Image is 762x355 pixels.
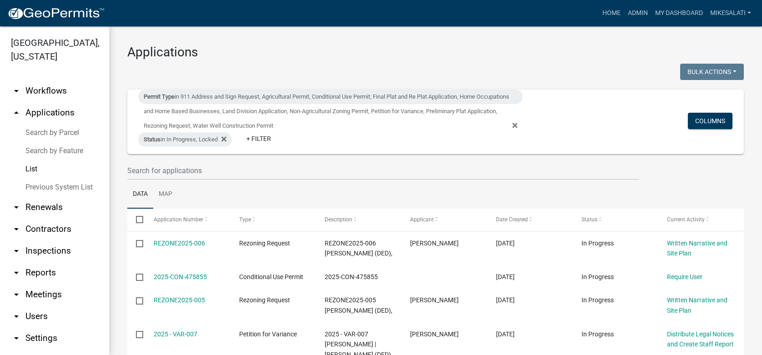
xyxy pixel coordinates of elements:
[11,107,22,118] i: arrow_drop_up
[325,240,392,257] span: REZONE2025-006 Olson, Harold D (DED),
[582,330,614,338] span: In Progress
[496,330,515,338] span: 09/02/2025
[401,209,487,230] datatable-header-cell: Applicant
[573,209,658,230] datatable-header-cell: Status
[582,240,614,247] span: In Progress
[11,224,22,235] i: arrow_drop_down
[154,216,203,223] span: Application Number
[325,273,378,280] span: 2025-CON-475855
[144,136,160,143] span: Status
[680,64,744,80] button: Bulk Actions
[11,311,22,322] i: arrow_drop_down
[487,209,572,230] datatable-header-cell: Date Created
[624,5,652,22] a: Admin
[688,113,732,129] button: Columns
[231,209,316,230] datatable-header-cell: Type
[410,330,459,338] span: Tim Schwind
[410,240,459,247] span: Anton Olson
[325,216,352,223] span: Description
[707,5,755,22] a: MikeSalati
[582,216,597,223] span: Status
[599,5,624,22] a: Home
[582,296,614,304] span: In Progress
[239,240,290,247] span: Rezoning Request
[239,296,290,304] span: Rezoning Request
[239,273,303,280] span: Conditional Use Permit
[145,209,230,230] datatable-header-cell: Application Number
[667,273,702,280] a: Require User
[316,209,401,230] datatable-header-cell: Description
[127,209,145,230] datatable-header-cell: Select
[138,90,523,104] div: in 911 Address and Sign Request, Agricultural Permit, Conditional Use Permit, Final Plat and Re P...
[11,289,22,300] i: arrow_drop_down
[11,333,22,344] i: arrow_drop_down
[138,132,232,147] div: in In Progress, Locked
[667,296,727,314] a: Written Narrative and Site Plan
[144,93,175,100] span: Permit Type
[410,296,459,304] span: Anton Olson
[11,245,22,256] i: arrow_drop_down
[239,216,251,223] span: Type
[127,180,153,209] a: Data
[11,85,22,96] i: arrow_drop_down
[496,273,515,280] span: 09/09/2025
[127,45,744,60] h3: Applications
[127,161,639,180] input: Search for applications
[154,330,197,338] a: 2025 - VAR-007
[239,330,297,338] span: Petition for Variance
[582,273,614,280] span: In Progress
[496,216,528,223] span: Date Created
[667,240,727,257] a: Written Narrative and Site Plan
[658,209,744,230] datatable-header-cell: Current Activity
[154,273,207,280] a: 2025-CON-475855
[667,216,705,223] span: Current Activity
[325,296,392,314] span: REZONE2025-005 Olson, Harold D (DED),
[153,180,178,209] a: Map
[11,267,22,278] i: arrow_drop_down
[652,5,707,22] a: My Dashboard
[667,330,734,348] a: Distribute Legal Notices and Create Staff Report
[239,130,278,147] a: + Filter
[154,296,205,304] a: REZONE2025-005
[496,296,515,304] span: 09/09/2025
[154,240,205,247] a: REZONE2025-006
[11,202,22,213] i: arrow_drop_down
[410,216,434,223] span: Applicant
[496,240,515,247] span: 09/09/2025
